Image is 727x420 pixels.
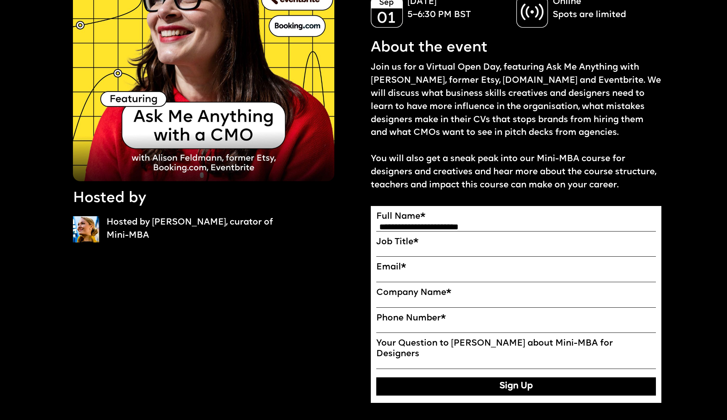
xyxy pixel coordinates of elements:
[371,61,661,192] p: Join us for a Virtual Open Day, featuring Ask Me Anything with [PERSON_NAME], former Etsy, [DOMAI...
[376,288,656,298] label: Company Name
[106,216,287,242] p: Hosted by [PERSON_NAME], curator of Mini-MBA
[376,313,656,324] label: Phone Number
[376,237,656,248] label: Job Title
[73,188,146,209] p: Hosted by
[376,338,656,359] label: Your Question to [PERSON_NAME] about Mini-MBA for Designers
[376,211,656,222] label: Full Name
[376,262,656,273] label: Email
[371,38,487,58] p: About the event
[376,377,656,396] button: Sign Up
